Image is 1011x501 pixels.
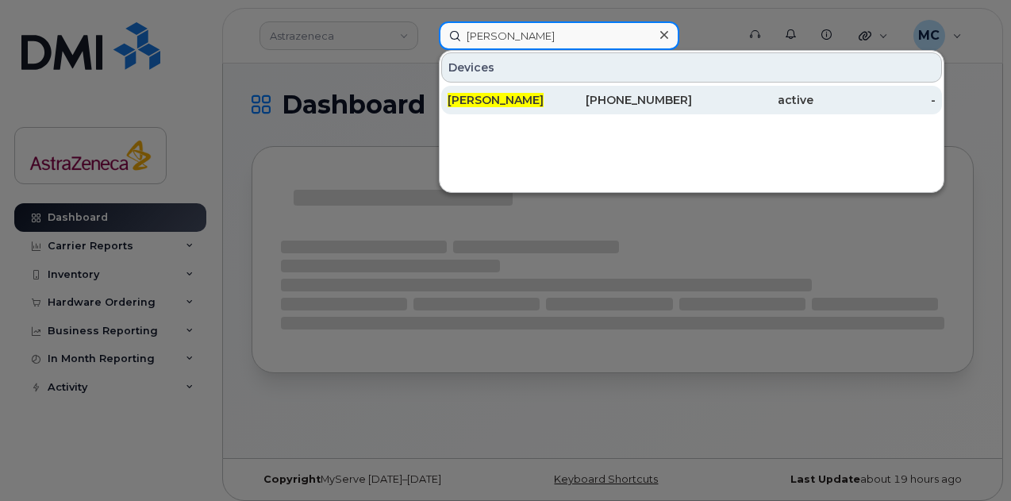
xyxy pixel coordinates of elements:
div: [PHONE_NUMBER] [570,92,692,108]
span: [PERSON_NAME] [448,93,544,107]
a: [PERSON_NAME][PHONE_NUMBER]active- [441,86,942,114]
div: Devices [441,52,942,83]
div: active [692,92,814,108]
div: - [813,92,936,108]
